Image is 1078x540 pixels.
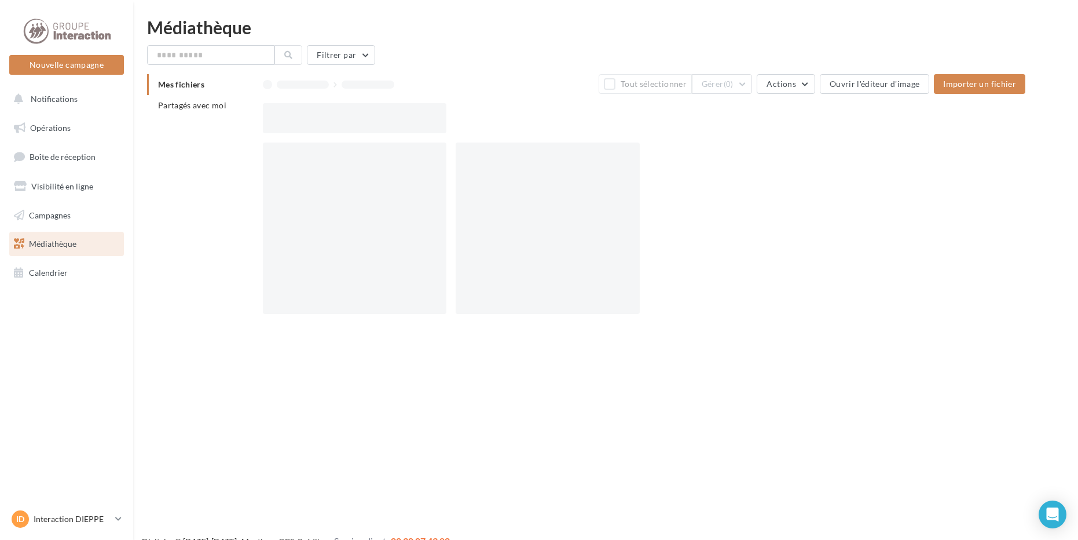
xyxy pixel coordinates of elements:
div: Open Intercom Messenger [1039,501,1066,528]
span: Notifications [31,94,78,104]
span: Boîte de réception [30,152,96,162]
a: ID Interaction DIEPPE [9,508,124,530]
span: Calendrier [29,268,68,278]
span: Actions [767,79,795,89]
button: Gérer(0) [692,74,753,94]
button: Ouvrir l'éditeur d'image [820,74,929,94]
button: Notifications [7,87,122,111]
span: Campagnes [29,210,71,220]
a: Visibilité en ligne [7,174,126,199]
button: Tout sélectionner [599,74,691,94]
button: Actions [757,74,815,94]
span: Importer un fichier [943,79,1016,89]
span: Visibilité en ligne [31,181,93,191]
button: Importer un fichier [934,74,1025,94]
a: Médiathèque [7,232,126,256]
span: ID [16,513,24,525]
p: Interaction DIEPPE [34,513,111,525]
a: Opérations [7,116,126,140]
span: Mes fichiers [158,79,204,89]
span: Opérations [30,123,71,133]
span: (0) [724,79,734,89]
a: Calendrier [7,261,126,285]
div: Médiathèque [147,19,1064,36]
button: Filtrer par [307,45,375,65]
button: Nouvelle campagne [9,55,124,75]
span: Partagés avec moi [158,100,226,110]
span: Médiathèque [29,239,76,249]
a: Boîte de réception [7,144,126,169]
a: Campagnes [7,203,126,228]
